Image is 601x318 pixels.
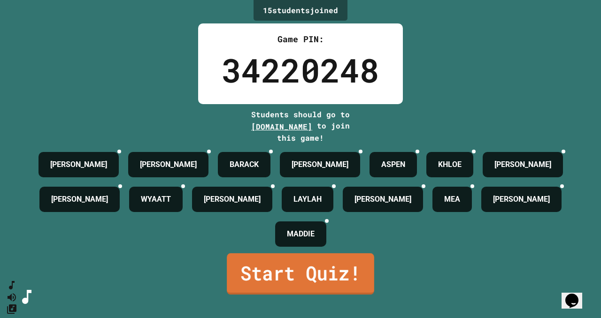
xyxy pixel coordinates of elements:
[51,194,108,205] h4: [PERSON_NAME]
[204,194,261,205] h4: [PERSON_NAME]
[381,159,405,170] h4: ASPEN
[251,121,312,131] span: [DOMAIN_NAME]
[292,159,348,170] h4: [PERSON_NAME]
[438,159,462,170] h4: KHLOE
[493,194,550,205] h4: [PERSON_NAME]
[140,159,197,170] h4: [PERSON_NAME]
[227,253,374,295] a: Start Quiz!
[6,303,17,315] button: Change Music
[141,194,171,205] h4: WYAATT
[494,159,551,170] h4: [PERSON_NAME]
[50,159,107,170] h4: [PERSON_NAME]
[242,109,359,144] div: Students should go to to join this game!
[293,194,322,205] h4: LAYLAH
[354,194,411,205] h4: [PERSON_NAME]
[6,291,17,303] button: Mute music
[562,280,592,309] iframe: chat widget
[444,194,460,205] h4: MEA
[287,228,315,240] h4: MADDIE
[222,33,379,45] div: Game PIN:
[6,280,17,291] button: SpeedDial basic example
[222,45,379,95] div: 34220248
[230,159,259,170] h4: BARACK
